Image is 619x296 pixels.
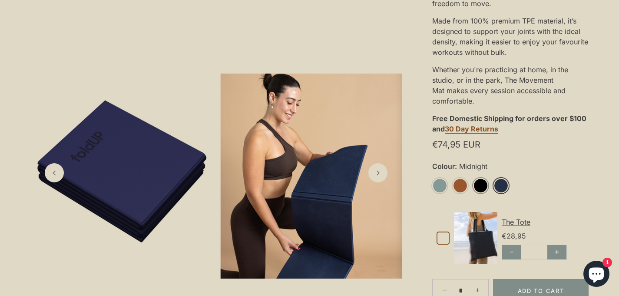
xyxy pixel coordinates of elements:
a: Midnight [493,178,509,193]
a: Rust [453,178,468,193]
label: Colour: [432,162,589,171]
span: €74,95 EUR [432,141,480,148]
div: Made from 100% premium TPE material, it’s designed to support your joints with the ideal density,... [432,12,589,61]
img: Default Title [454,212,497,264]
a: 30 Day Returns [445,124,498,134]
a: Next slide [368,163,387,182]
a: Sage [432,178,447,193]
img: midnight [221,74,402,279]
strong: Free Domestic Shipping for orders over $100 and [432,114,586,133]
span: Midnight [457,162,487,171]
a: Black [473,178,488,193]
span: €28,95 [502,232,526,240]
a: Previous slide [45,163,64,182]
inbox-online-store-chat: Shopify online store chat [581,261,612,289]
div: Whether you're practicing at home, in the studio, or in the park, The Movement Mat makes every se... [432,61,589,110]
div: The Tote [502,217,584,227]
